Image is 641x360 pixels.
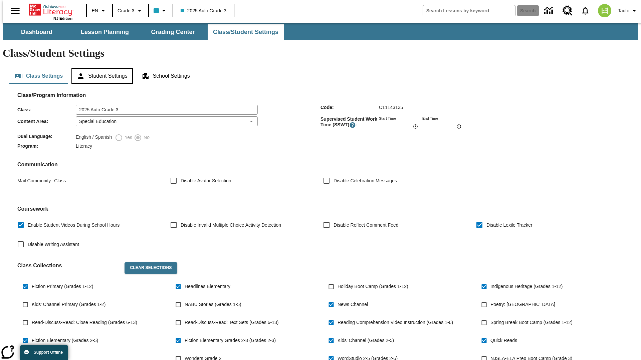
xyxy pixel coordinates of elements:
span: Disable Celebration Messages [334,177,397,184]
span: Class/Student Settings [213,28,278,36]
span: Tauto [618,7,629,14]
span: Disable Lexile Tracker [486,222,532,229]
span: Kids' Channel (Grades 2-5) [338,337,394,344]
span: Grading Center [151,28,195,36]
input: Class [76,105,258,115]
h2: Class Collections [17,262,119,269]
span: C11143135 [379,105,403,110]
h2: Course work [17,206,624,212]
span: Fiction Elementary Grades 2-3 (Grades 2-3) [185,337,276,344]
span: Support Offline [34,350,63,355]
span: Class : [17,107,76,112]
a: Home [29,3,72,16]
span: Yes [123,134,132,141]
a: Resource Center, Will open in new tab [559,2,577,20]
span: No [142,134,150,141]
label: Start Time [379,116,396,121]
span: NJ Edition [53,16,72,20]
button: Open side menu [5,1,25,21]
span: Content Area : [17,119,76,124]
button: Supervised Student Work Time is the timeframe when students can take LevelSet and when lessons ar... [349,122,356,128]
span: Read-Discuss-Read: Text Sets (Grades 6-13) [185,319,278,326]
span: Lesson Planning [81,28,129,36]
button: Select a new avatar [594,2,615,19]
input: search field [423,5,515,16]
span: Grade 3 [118,7,135,14]
button: Dashboard [3,24,70,40]
label: English / Spanish [76,134,112,142]
span: Fiction Primary (Grades 1-12) [32,283,93,290]
h2: Class/Program Information [17,92,624,98]
span: Poetry: [GEOGRAPHIC_DATA] [490,301,555,308]
span: Dashboard [21,28,52,36]
span: Literacy [76,143,92,149]
span: News Channel [338,301,368,308]
div: Communication [17,161,624,195]
a: Notifications [577,2,594,19]
button: Clear Selections [125,262,177,274]
button: Grade: Grade 3, Select a grade [115,5,146,17]
span: Disable Reflect Comment Feed [334,222,399,229]
div: SubNavbar [3,23,638,40]
button: Class/Student Settings [208,24,284,40]
span: EN [92,7,98,14]
button: Grading Center [140,24,206,40]
button: Language: EN, Select a language [89,5,110,17]
span: Disable Avatar Selection [181,177,231,184]
span: Disable Invalid Multiple Choice Activity Detection [181,222,281,229]
span: Enable Student Videos During School Hours [28,222,120,229]
div: Coursework [17,206,624,251]
span: Supervised Student Work Time (SSWT) : [320,116,379,128]
span: Mail Community : [17,178,52,183]
div: SubNavbar [3,24,284,40]
span: Code : [320,105,379,110]
span: Dual Language : [17,134,76,139]
span: Quick Reads [490,337,517,344]
button: Profile/Settings [615,5,641,17]
span: Indigenous Heritage (Grades 1-12) [490,283,563,290]
button: Lesson Planning [71,24,138,40]
h2: Communication [17,161,624,168]
span: Fiction Elementary (Grades 2-5) [32,337,98,344]
span: Class [52,178,66,183]
button: School Settings [136,68,195,84]
div: Class/Program Information [17,99,624,150]
button: Class Settings [9,68,68,84]
div: Special Education [76,116,258,126]
span: Program : [17,143,76,149]
span: Spring Break Boot Camp (Grades 1-12) [490,319,573,326]
div: Home [29,2,72,20]
label: End Time [422,116,438,121]
span: Holiday Boot Camp (Grades 1-12) [338,283,408,290]
h1: Class/Student Settings [3,47,638,59]
span: Headlines Elementary [185,283,230,290]
div: Class/Student Settings [9,68,632,84]
span: Reading Comprehension Video Instruction (Grades 1-6) [338,319,453,326]
button: Class color is light blue. Change class color [151,5,171,17]
button: Support Offline [20,345,68,360]
span: Read-Discuss-Read: Close Reading (Grades 6-13) [32,319,137,326]
button: Student Settings [71,68,133,84]
a: Data Center [540,2,559,20]
span: Disable Writing Assistant [28,241,79,248]
span: NABU Stories (Grades 1-5) [185,301,241,308]
span: Kids' Channel Primary (Grades 1-2) [32,301,105,308]
img: avatar image [598,4,611,17]
span: 2025 Auto Grade 3 [181,7,227,14]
